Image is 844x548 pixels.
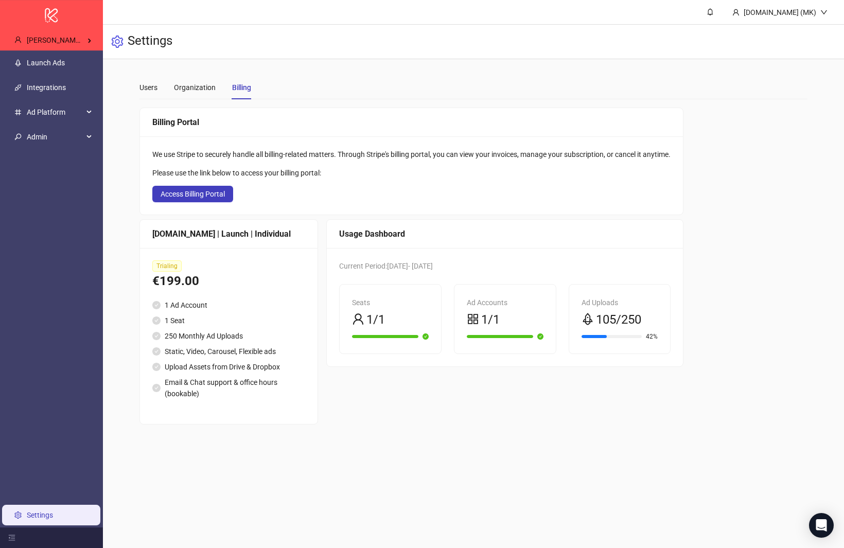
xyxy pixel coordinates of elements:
span: appstore [467,313,479,325]
div: Organization [174,82,216,93]
span: setting [111,36,124,48]
span: rocket [582,313,594,325]
div: Ad Uploads [582,297,658,308]
li: Email & Chat support & office hours (bookable) [152,377,305,399]
span: [PERSON_NAME]'s Kitchn [27,36,108,44]
span: number [14,109,22,116]
span: down [820,9,828,16]
span: Current Period: [DATE] - [DATE] [339,262,433,270]
div: Billing [232,82,251,93]
h3: Settings [128,33,172,50]
span: check-circle [152,332,161,340]
span: check-circle [537,333,543,340]
div: Please use the link below to access your billing portal: [152,167,671,179]
div: [DOMAIN_NAME] (MK) [740,7,820,18]
span: Trialing [152,260,182,272]
span: check-circle [152,363,161,371]
div: Open Intercom Messenger [809,513,834,538]
div: €199.00 [152,272,305,291]
span: Access Billing Portal [161,190,225,198]
span: check-circle [152,347,161,356]
div: Usage Dashboard [339,227,671,240]
a: Settings [27,511,53,519]
div: Seats [352,297,429,308]
li: Upload Assets from Drive & Dropbox [152,361,305,373]
a: Integrations [27,83,66,92]
span: check-circle [152,316,161,325]
li: Static, Video, Carousel, Flexible ads [152,346,305,357]
div: Ad Accounts [467,297,543,308]
div: Billing Portal [152,116,671,129]
span: 1/1 [366,310,385,330]
span: check-circle [152,384,161,392]
div: Users [139,82,157,93]
span: Ad Platform [27,102,83,122]
span: Admin [27,127,83,147]
span: user [352,313,364,325]
li: 1 Seat [152,315,305,326]
span: bell [707,8,714,15]
div: We use Stripe to securely handle all billing-related matters. Through Stripe's billing portal, yo... [152,149,671,160]
button: Access Billing Portal [152,186,233,202]
span: key [14,133,22,140]
span: check-circle [423,333,429,340]
span: 42% [646,333,658,340]
a: Launch Ads [27,59,65,67]
div: [DOMAIN_NAME] | Launch | Individual [152,227,305,240]
span: user [14,36,22,43]
span: 1/1 [481,310,500,330]
span: 105/250 [596,310,641,330]
span: check-circle [152,301,161,309]
span: user [732,9,740,16]
li: 1 Ad Account [152,299,305,311]
li: 250 Monthly Ad Uploads [152,330,305,342]
span: menu-fold [8,534,15,541]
